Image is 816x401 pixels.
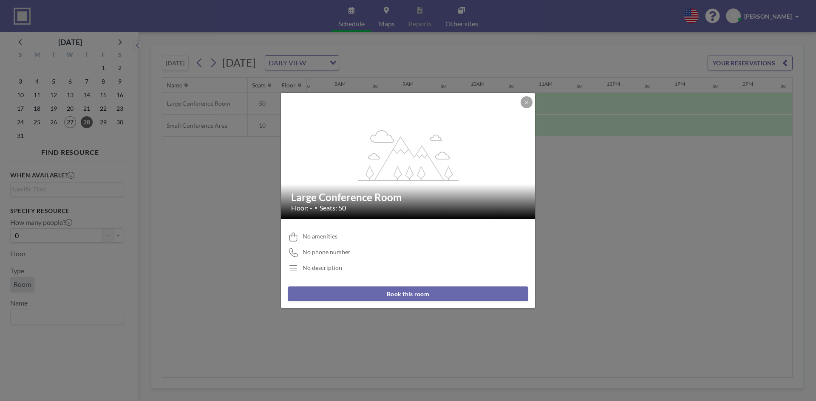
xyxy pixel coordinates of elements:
[288,286,528,301] button: Book this room
[291,204,312,212] span: Floor: -
[314,205,317,211] span: •
[358,129,459,180] g: flex-grow: 1.2;
[303,248,351,256] span: No phone number
[320,204,346,212] span: Seats: 50
[303,264,342,272] div: No description
[291,191,526,204] h2: Large Conference Room
[303,233,337,240] span: No amenities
